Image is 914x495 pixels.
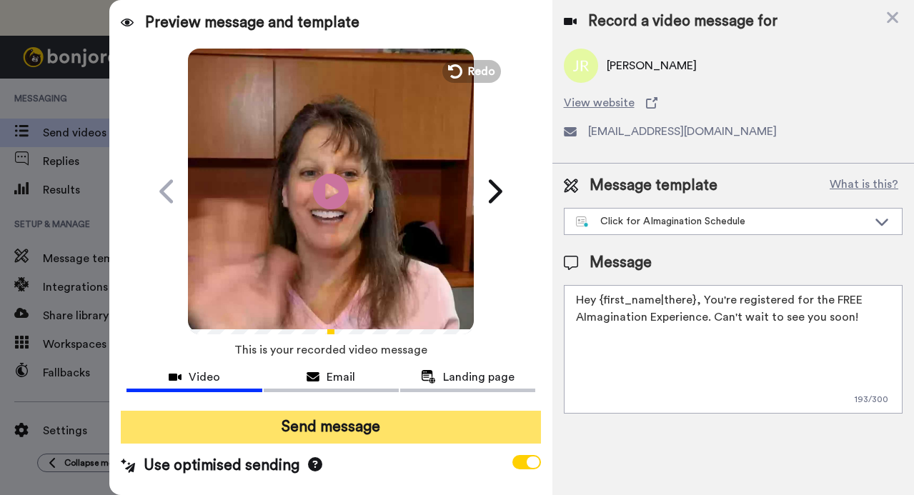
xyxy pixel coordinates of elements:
[327,369,355,386] span: Email
[121,411,540,444] button: Send message
[234,334,427,366] span: This is your recorded video message
[588,123,777,140] span: [EMAIL_ADDRESS][DOMAIN_NAME]
[590,175,717,196] span: Message template
[189,369,220,386] span: Video
[576,214,868,229] div: Click for AImagination Schedule
[825,175,903,196] button: What is this?
[576,216,590,228] img: nextgen-template.svg
[443,369,515,386] span: Landing page
[564,285,903,414] textarea: Hey {first_name|there}, You're registered for the FREE AImagination Experience. Can't wait to see...
[144,455,299,476] span: Use optimised sending
[590,252,652,274] span: Message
